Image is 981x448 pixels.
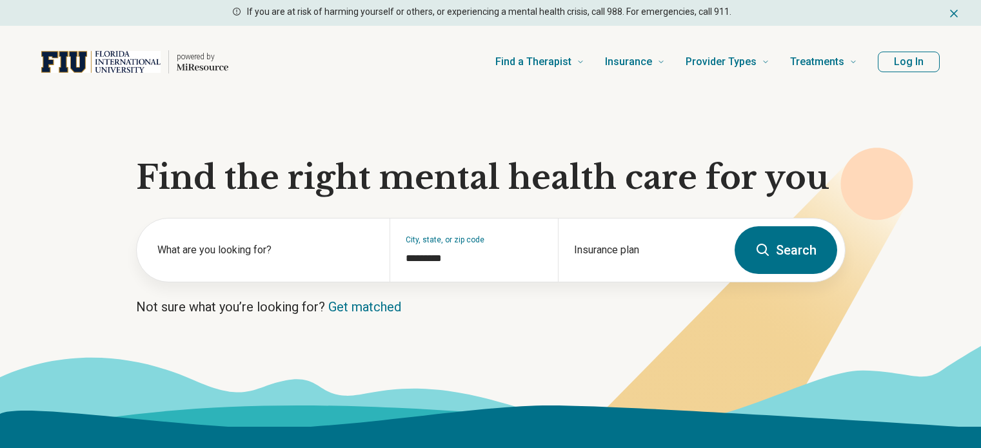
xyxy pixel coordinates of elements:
a: Find a Therapist [495,36,584,88]
a: Get matched [328,299,401,315]
a: Insurance [605,36,665,88]
button: Log In [878,52,940,72]
span: Provider Types [686,53,757,71]
a: Treatments [790,36,857,88]
p: Not sure what you’re looking for? [136,298,846,316]
button: Search [735,226,837,274]
p: If you are at risk of harming yourself or others, or experiencing a mental health crisis, call 98... [247,5,731,19]
p: powered by [177,52,228,62]
h1: Find the right mental health care for you [136,159,846,197]
span: Insurance [605,53,652,71]
a: Home page [41,41,228,83]
span: Treatments [790,53,844,71]
button: Dismiss [947,5,960,21]
label: What are you looking for? [157,242,374,258]
span: Find a Therapist [495,53,571,71]
a: Provider Types [686,36,769,88]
